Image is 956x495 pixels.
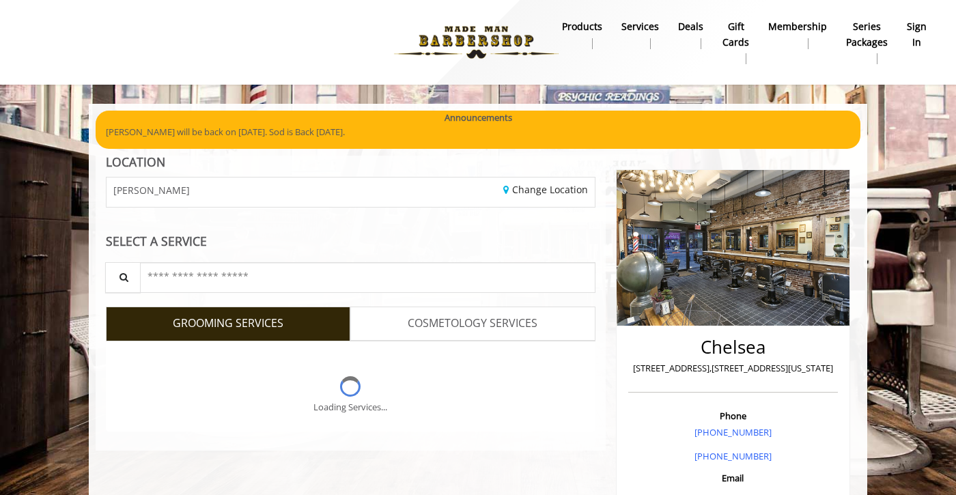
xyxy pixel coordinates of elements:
[713,17,759,68] a: Gift cardsgift cards
[836,17,897,68] a: Series packagesSeries packages
[382,5,570,80] img: Made Man Barbershop logo
[313,400,387,414] div: Loading Services...
[503,183,588,196] a: Change Location
[722,19,749,50] b: gift cards
[113,185,190,195] span: [PERSON_NAME]
[632,337,834,357] h2: Chelsea
[897,17,936,53] a: sign insign in
[621,19,659,34] b: Services
[632,361,834,376] p: [STREET_ADDRESS],[STREET_ADDRESS][US_STATE]
[562,19,602,34] b: products
[106,341,595,432] div: Grooming services
[105,262,141,293] button: Service Search
[694,426,772,438] a: [PHONE_NUMBER]
[445,111,512,125] b: Announcements
[846,19,888,50] b: Series packages
[173,315,283,333] span: GROOMING SERVICES
[669,17,713,53] a: DealsDeals
[632,473,834,483] h3: Email
[907,19,927,50] b: sign in
[632,411,834,421] h3: Phone
[106,235,595,248] div: SELECT A SERVICE
[106,154,165,170] b: LOCATION
[408,315,537,333] span: COSMETOLOGY SERVICES
[694,450,772,462] a: [PHONE_NUMBER]
[759,17,836,53] a: MembershipMembership
[678,19,703,34] b: Deals
[768,19,827,34] b: Membership
[106,125,850,139] p: [PERSON_NAME] will be back on [DATE]. Sod is Back [DATE].
[612,17,669,53] a: ServicesServices
[552,17,612,53] a: Productsproducts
